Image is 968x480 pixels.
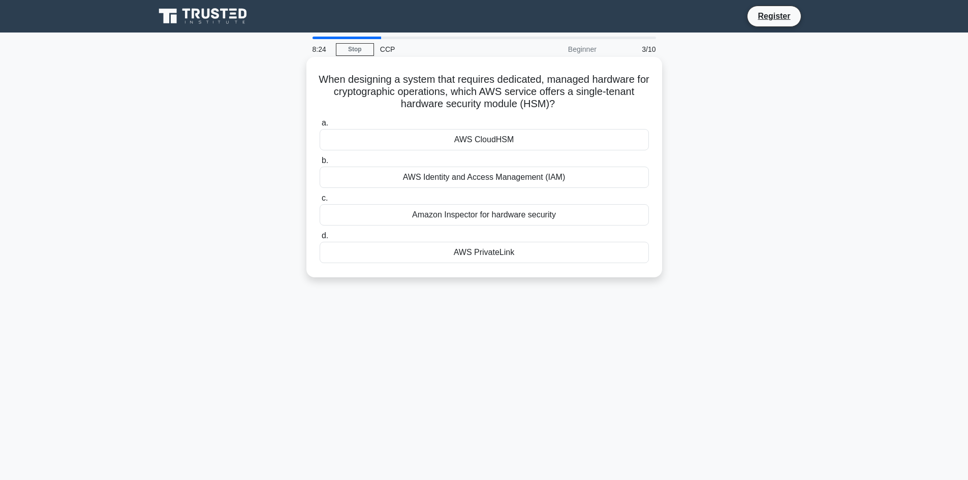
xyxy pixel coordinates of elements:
div: 8:24 [306,39,336,59]
div: AWS PrivateLink [320,242,649,263]
a: Register [752,10,796,22]
span: b. [322,156,328,165]
div: AWS CloudHSM [320,129,649,150]
div: Amazon Inspector for hardware security [320,204,649,226]
span: d. [322,231,328,240]
div: CCP [374,39,514,59]
a: Stop [336,43,374,56]
div: AWS Identity and Access Management (IAM) [320,167,649,188]
h5: When designing a system that requires dedicated, managed hardware for cryptographic operations, w... [319,73,650,111]
span: a. [322,118,328,127]
span: c. [322,194,328,202]
div: 3/10 [603,39,662,59]
div: Beginner [514,39,603,59]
